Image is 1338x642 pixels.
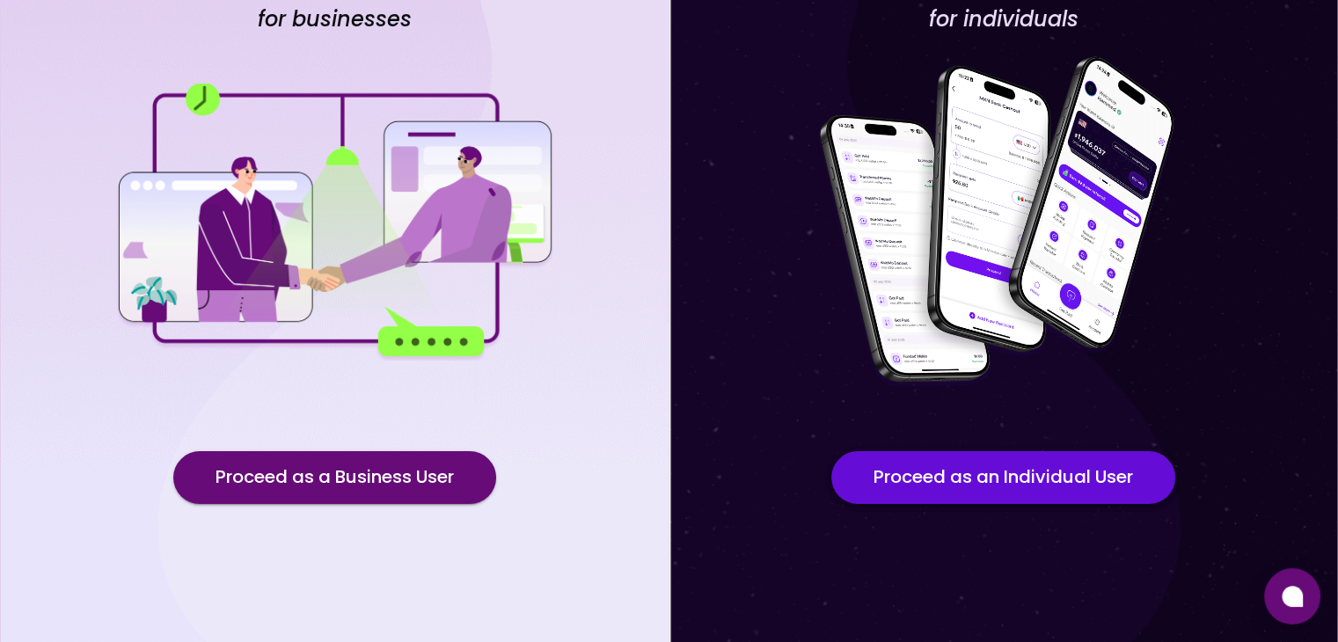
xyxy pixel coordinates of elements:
img: for individuals [784,47,1224,398]
button: Proceed as an Individual User [831,451,1175,504]
button: Proceed as a Business User [173,451,496,504]
img: for businesses [114,84,554,361]
button: Open chat window [1264,568,1320,624]
h4: for businesses [258,6,412,33]
h4: for individuals [929,6,1078,33]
